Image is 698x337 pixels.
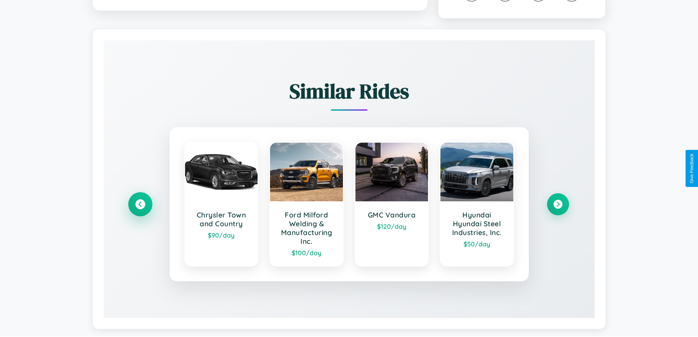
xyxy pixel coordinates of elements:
[448,210,506,237] h3: Hyundai Hyundai Steel Industries, Inc.
[689,154,694,183] div: Give Feedback
[192,231,251,239] div: $ 90 /day
[363,210,421,219] h3: GMC Vandura
[440,142,514,267] a: Hyundai Hyundai Steel Industries, Inc.$50/day
[192,210,251,228] h3: Chrysler Town and Country
[269,142,344,267] a: Ford Milford Welding & Manufacturing Inc.$100/day
[277,210,336,246] h3: Ford Milford Welding & Manufacturing Inc.
[184,142,259,267] a: Chrysler Town and Country$90/day
[129,77,569,105] h2: Similar Rides
[355,142,429,267] a: GMC Vandura$120/day
[277,249,336,257] div: $ 100 /day
[448,240,506,248] div: $ 50 /day
[363,222,421,230] div: $ 120 /day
